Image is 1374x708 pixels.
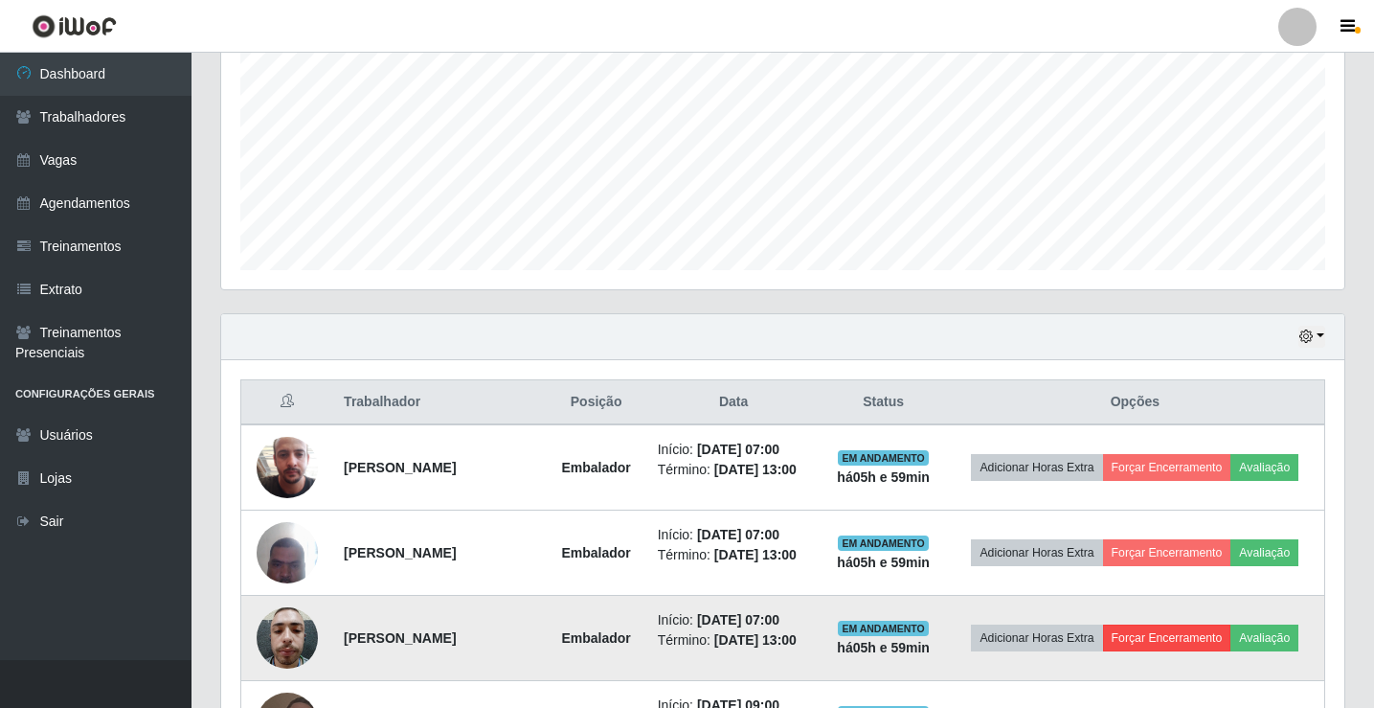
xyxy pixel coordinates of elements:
strong: [PERSON_NAME] [344,545,456,560]
span: EM ANDAMENTO [838,621,929,636]
strong: Embalador [561,630,630,646]
li: Início: [658,525,810,545]
strong: há 05 h e 59 min [837,555,930,570]
span: EM ANDAMENTO [838,536,929,551]
img: 1742686144384.jpeg [257,597,318,678]
time: [DATE] 13:00 [714,632,797,648]
strong: há 05 h e 59 min [837,469,930,485]
li: Início: [658,610,810,630]
strong: [PERSON_NAME] [344,630,456,646]
th: Posição [547,380,646,425]
th: Data [646,380,822,425]
time: [DATE] 07:00 [697,442,779,457]
img: CoreUI Logo [32,14,117,38]
li: Início: [658,440,810,460]
button: Avaliação [1230,454,1298,481]
th: Opções [946,380,1325,425]
time: [DATE] 07:00 [697,527,779,542]
strong: [PERSON_NAME] [344,460,456,475]
li: Término: [658,460,810,480]
img: 1745843945427.jpeg [257,413,318,522]
button: Adicionar Horas Extra [971,625,1102,651]
button: Forçar Encerramento [1103,454,1231,481]
strong: Embalador [561,545,630,560]
strong: Embalador [561,460,630,475]
button: Adicionar Horas Extra [971,454,1102,481]
button: Avaliação [1230,625,1298,651]
li: Término: [658,630,810,651]
button: Forçar Encerramento [1103,539,1231,566]
button: Forçar Encerramento [1103,625,1231,651]
li: Término: [658,545,810,565]
th: Status [821,380,945,425]
time: [DATE] 13:00 [714,462,797,477]
span: EM ANDAMENTO [838,450,929,466]
button: Avaliação [1230,539,1298,566]
time: [DATE] 07:00 [697,612,779,628]
img: 1722619557508.jpeg [257,512,318,593]
time: [DATE] 13:00 [714,547,797,562]
th: Trabalhador [332,380,546,425]
strong: há 05 h e 59 min [837,640,930,655]
button: Adicionar Horas Extra [971,539,1102,566]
